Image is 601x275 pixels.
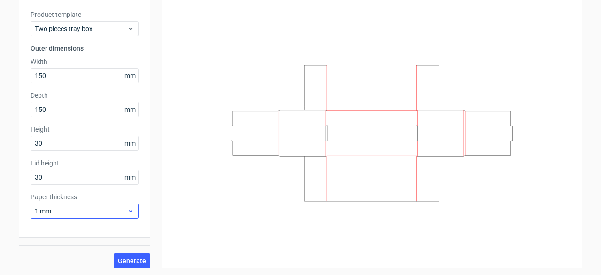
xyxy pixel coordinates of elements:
label: Product template [31,10,139,19]
span: mm [122,136,138,150]
span: 1 mm [35,206,127,216]
span: mm [122,69,138,83]
label: Height [31,125,139,134]
label: Lid height [31,158,139,168]
span: Generate [118,258,146,264]
span: Two pieces tray box [35,24,127,33]
label: Width [31,57,139,66]
button: Generate [114,253,150,268]
label: Depth [31,91,139,100]
h3: Outer dimensions [31,44,139,53]
label: Paper thickness [31,192,139,202]
span: mm [122,102,138,117]
span: mm [122,170,138,184]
